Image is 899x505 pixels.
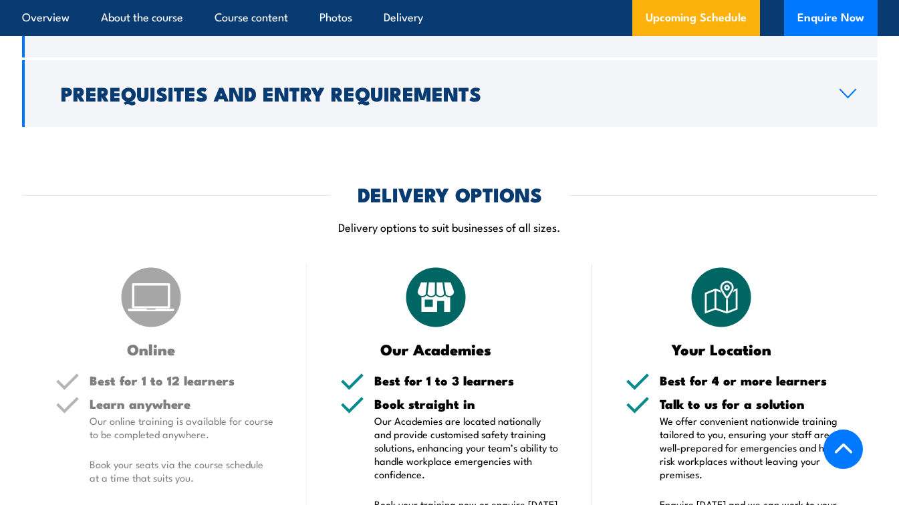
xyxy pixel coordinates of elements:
p: Delivery options to suit businesses of all sizes. [22,219,878,234]
h5: Book straight in [374,397,559,410]
h3: Your Location [626,341,817,357]
h5: Best for 1 to 3 learners [374,374,559,387]
h3: Online [55,341,247,357]
h2: Prerequisites and Entry Requirements [61,84,818,102]
h5: Best for 4 or more learners [660,374,844,387]
p: Book your seats via the course schedule at a time that suits you. [90,458,274,484]
p: Our Academies are located nationally and provide customised safety training solutions, enhancing ... [374,414,559,481]
p: We offer convenient nationwide training tailored to you, ensuring your staff are well-prepared fo... [660,414,844,481]
h3: Our Academies [340,341,532,357]
h5: Best for 1 to 12 learners [90,374,274,387]
a: Prerequisites and Entry Requirements [22,60,878,127]
p: Our online training is available for course to be completed anywhere. [90,414,274,441]
h2: DELIVERY OPTIONS [358,185,542,202]
h5: Learn anywhere [90,397,274,410]
h5: Talk to us for a solution [660,397,844,410]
